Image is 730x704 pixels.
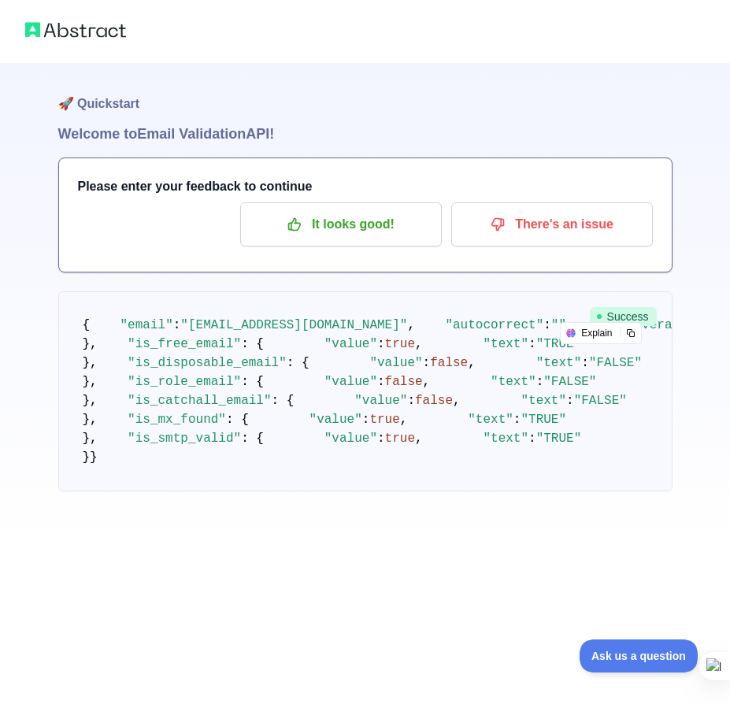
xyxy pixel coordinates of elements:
span: "value" [309,413,362,427]
span: "is_role_email" [128,375,241,389]
span: : [362,413,370,427]
h1: 🚀 Quickstart [58,63,673,123]
iframe: Toggle Customer Support [580,639,699,673]
span: "email" [120,318,173,332]
span: "is_free_email" [128,337,241,351]
button: It looks good! [240,202,442,246]
span: "is_smtp_valid" [128,432,241,446]
span: "text" [468,413,513,427]
span: : [543,318,551,332]
span: "[EMAIL_ADDRESS][DOMAIN_NAME]" [180,318,407,332]
span: : { [241,432,264,446]
span: "TRUE" [536,432,582,446]
span: false [430,356,468,370]
h3: Please enter your feedback to continue [78,177,653,196]
span: "FALSE" [574,394,627,408]
span: , [453,394,461,408]
span: "FALSE" [543,375,596,389]
span: , [566,318,574,332]
span: Success [590,307,657,326]
span: "value" [324,337,377,351]
span: : [377,375,385,389]
span: : [377,432,385,446]
span: : { [226,413,249,427]
span: : [528,337,536,351]
span: : [536,375,544,389]
span: true [369,413,399,427]
span: : [377,337,385,351]
span: , [415,337,423,351]
span: "text" [521,394,566,408]
span: "value" [354,394,407,408]
span: "value" [324,432,377,446]
img: Abstract logo [25,19,126,41]
span: "text" [536,356,582,370]
span: : [407,394,415,408]
span: false [385,375,423,389]
span: , [423,375,431,389]
span: : [423,356,431,370]
span: , [400,413,408,427]
span: : [513,413,521,427]
span: : [528,432,536,446]
p: It looks good! [252,211,430,238]
button: There's an issue [451,202,653,246]
span: : { [272,394,295,408]
span: : { [287,356,309,370]
span: , [407,318,415,332]
span: "value" [324,375,377,389]
span: : [566,394,574,408]
span: { [83,318,91,332]
span: , [415,432,423,446]
span: "TRUE" [521,413,566,427]
h1: Welcome to Email Validation API! [58,123,673,145]
span: "is_catchall_email" [128,394,271,408]
span: : [173,318,181,332]
span: "deliverability" [604,318,725,332]
span: "FALSE" [589,356,642,370]
span: "autocorrect" [445,318,543,332]
span: "text" [491,375,536,389]
span: true [385,432,415,446]
span: : { [241,337,264,351]
span: "text" [483,432,528,446]
span: true [385,337,415,351]
span: , [468,356,476,370]
span: "text" [483,337,528,351]
span: "is_mx_found" [128,413,226,427]
p: There's an issue [463,211,641,238]
span: : { [241,375,264,389]
span: : [581,356,589,370]
span: "TRUE" [536,337,582,351]
span: "is_disposable_email" [128,356,287,370]
span: "" [551,318,566,332]
span: false [415,394,453,408]
span: "value" [369,356,422,370]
